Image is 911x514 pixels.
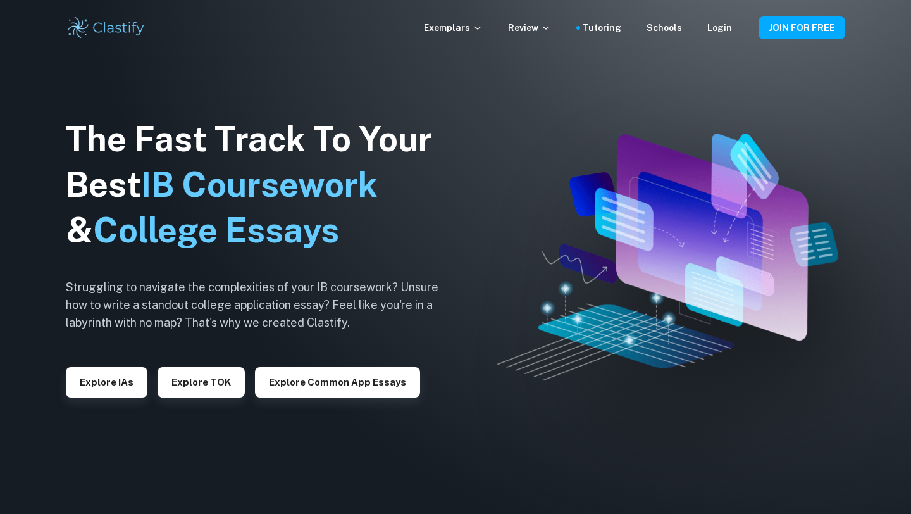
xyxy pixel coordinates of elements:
span: College Essays [93,210,339,250]
button: JOIN FOR FREE [759,16,845,39]
button: Help and Feedback [742,25,748,31]
h1: The Fast Track To Your Best & [66,116,458,253]
a: Schools [647,21,682,35]
p: Review [508,21,551,35]
a: Explore TOK [158,375,245,387]
a: Tutoring [583,21,621,35]
p: Exemplars [424,21,483,35]
button: Explore Common App essays [255,367,420,398]
button: Explore TOK [158,367,245,398]
button: Explore IAs [66,367,147,398]
span: IB Coursework [141,165,378,204]
h6: Struggling to navigate the complexities of your IB coursework? Unsure how to write a standout col... [66,279,458,332]
a: Explore IAs [66,375,147,387]
a: Explore Common App essays [255,375,420,387]
img: Clastify hero [497,134,838,380]
img: Clastify logo [66,15,146,41]
a: Login [707,21,732,35]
